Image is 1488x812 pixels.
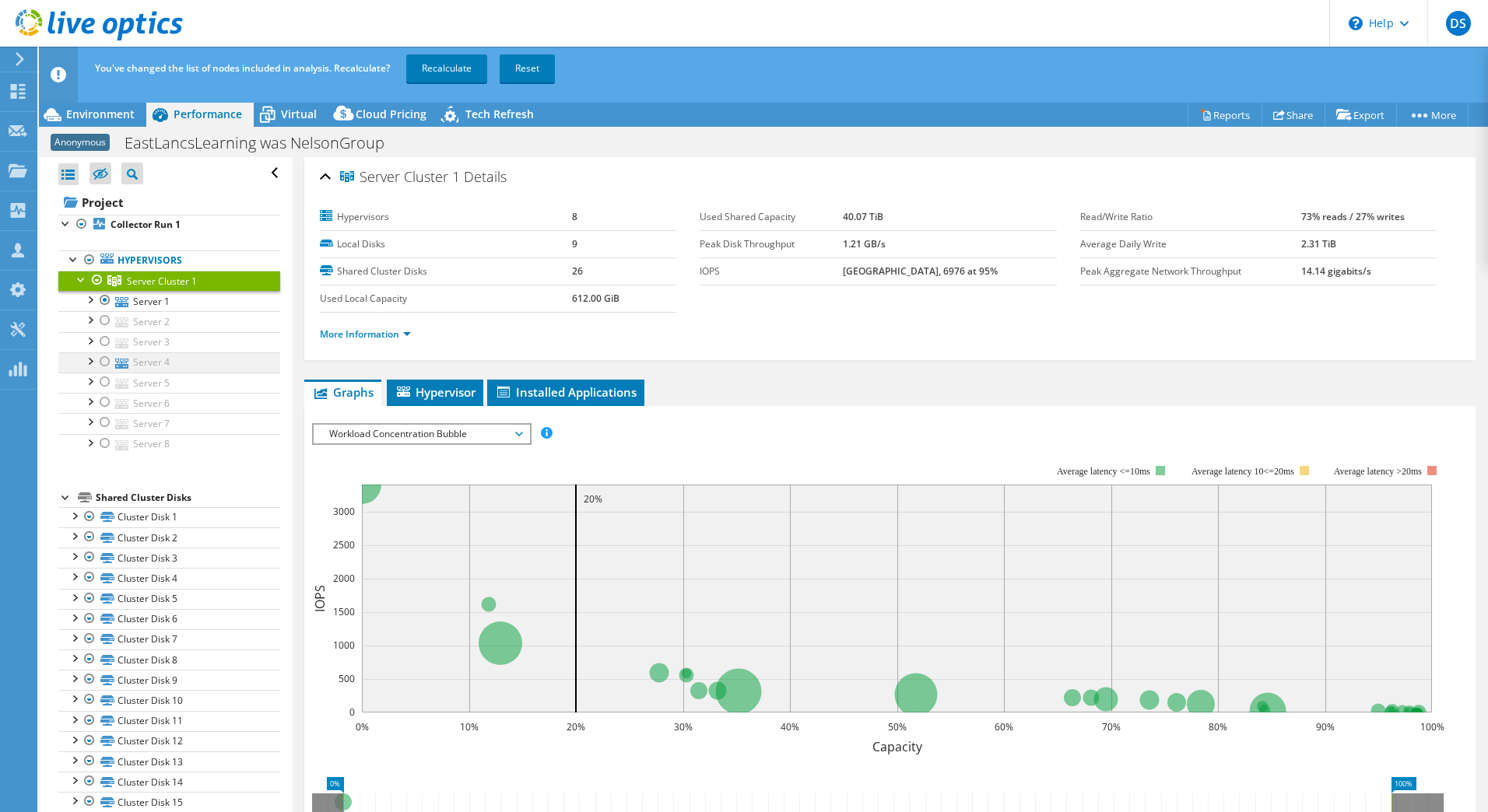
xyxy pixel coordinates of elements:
[333,538,355,551] text: 2500
[584,492,602,506] text: 20%
[872,738,922,755] text: Capacity
[312,384,374,400] span: Graphs
[1301,237,1336,250] b: 2.31 TiB
[843,210,883,223] b: 40.07 TiB
[58,731,280,751] a: Cluster Disk 12
[58,393,280,413] a: Server 6
[58,527,280,548] a: Cluster Disk 2
[1301,264,1371,278] b: 14.14 gigabits/s
[311,585,328,612] text: IOPS
[58,271,280,291] a: Server Cluster 1
[58,649,280,670] a: Cluster Disk 8
[500,54,555,82] a: Reset
[95,61,390,75] span: You've changed the list of nodes included in analysis. Recalculate?
[700,264,843,279] label: IOPS
[58,751,280,772] a: Cluster Disk 13
[118,135,409,152] h1: EastLancsLearning was NelsonGroup
[1080,209,1301,225] label: Read/Write Ratio
[58,332,280,352] a: Server 3
[1396,103,1469,127] a: More
[58,215,280,235] a: Collector Run 1
[1262,103,1325,127] a: Share
[51,134,110,151] span: Anonymous
[58,589,280,609] a: Cluster Disk 5
[1209,720,1227,733] text: 80%
[58,670,280,690] a: Cluster Disk 9
[339,672,355,685] text: 500
[460,720,479,733] text: 10%
[1191,466,1294,477] tspan: Average latency 10<=20ms
[58,568,280,588] a: Cluster Disk 4
[700,236,843,252] label: Peak Disk Throughput
[349,705,355,719] text: 0
[320,291,573,306] label: Used Local Capacity
[58,250,280,271] a: Hypervisors
[674,720,693,733] text: 30%
[320,236,573,252] label: Local Disks
[58,373,280,393] a: Server 5
[281,107,317,121] span: Virtual
[843,237,886,250] b: 1.21 GB/s
[1188,103,1262,127] a: Reports
[1080,236,1301,252] label: Average Daily Write
[406,54,487,82] a: Recalculate
[567,720,585,733] text: 20%
[340,170,460,185] span: Server Cluster 1
[58,190,280,215] a: Project
[1446,11,1471,36] span: DS
[1349,16,1363,30] svg: \n
[495,384,637,400] span: Installed Applications
[995,720,1013,733] text: 60%
[320,327,411,341] a: More Information
[1080,264,1301,279] label: Peak Aggregate Network Throughput
[174,107,242,121] span: Performance
[96,488,280,507] div: Shared Cluster Disks
[888,720,907,733] text: 50%
[320,264,573,279] label: Shared Cluster Disks
[1334,466,1422,477] text: Average latency >20ms
[1325,103,1397,127] a: Export
[111,218,181,231] b: Collector Run 1
[58,413,280,433] a: Server 7
[1420,720,1444,733] text: 100%
[58,711,280,731] a: Cluster Disk 11
[572,292,619,305] b: 612.00 GiB
[58,434,280,454] a: Server 8
[1301,210,1405,223] b: 73% reads / 27% writes
[58,291,280,311] a: Server 1
[321,425,521,443] span: Workload Concentration Bubble
[464,167,507,186] span: Details
[572,237,577,250] b: 9
[333,572,355,585] text: 2000
[66,107,135,121] span: Environment
[465,107,534,121] span: Tech Refresh
[843,264,998,278] b: [GEOGRAPHIC_DATA], 6976 at 95%
[58,792,280,812] a: Cluster Disk 15
[1057,466,1150,477] tspan: Average latency <=10ms
[1102,720,1121,733] text: 70%
[395,384,476,400] span: Hypervisor
[58,629,280,649] a: Cluster Disk 7
[58,352,280,373] a: Server 4
[58,548,280,568] a: Cluster Disk 3
[58,311,280,331] a: Server 2
[356,107,426,121] span: Cloud Pricing
[127,275,197,288] span: Server Cluster 1
[58,690,280,710] a: Cluster Disk 10
[781,720,799,733] text: 40%
[58,772,280,792] a: Cluster Disk 14
[58,609,280,629] a: Cluster Disk 6
[572,210,577,223] b: 8
[333,639,355,652] text: 1000
[333,605,355,618] text: 1500
[355,720,368,733] text: 0%
[1316,720,1335,733] text: 90%
[58,507,280,527] a: Cluster Disk 1
[320,209,573,225] label: Hypervisors
[700,209,843,225] label: Used Shared Capacity
[572,264,583,278] b: 26
[333,505,355,518] text: 3000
